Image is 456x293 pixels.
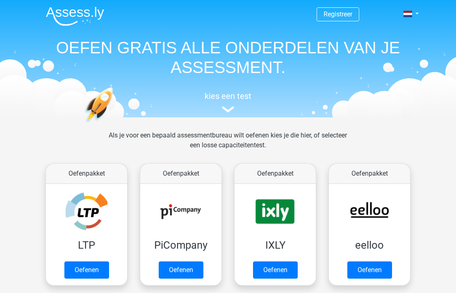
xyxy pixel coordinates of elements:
a: Oefenen [347,261,392,279]
img: Assessly [46,7,104,26]
a: Oefenen [64,261,109,279]
a: Oefenen [253,261,298,279]
img: assessment [222,106,234,112]
a: Oefenen [159,261,203,279]
img: oefenen [84,87,145,161]
a: Registreer [324,10,352,18]
h1: OEFEN GRATIS ALLE ONDERDELEN VAN JE ASSESSMENT. [39,38,417,77]
div: Als je voor een bepaald assessmentbureau wilt oefenen kies je die hier, of selecteer een losse ca... [102,130,353,160]
h5: kies een test [39,91,417,101]
a: kies een test [39,91,417,113]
